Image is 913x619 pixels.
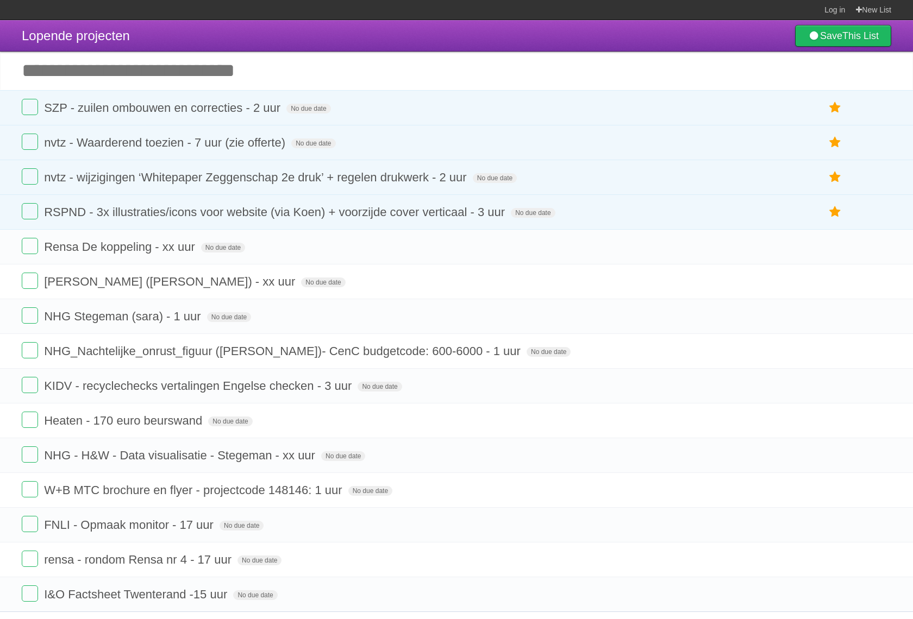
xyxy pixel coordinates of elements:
[22,134,38,150] label: Done
[22,516,38,532] label: Done
[44,344,523,358] span: NHG_Nachtelijke_onrust_figuur ([PERSON_NAME])- CenC budgetcode: 600-6000 - 1 uur
[321,451,365,461] span: No due date
[233,590,277,600] span: No due date
[22,307,38,324] label: Done
[291,138,335,148] span: No due date
[825,168,846,186] label: Star task
[44,240,198,254] span: Rensa De koppeling - xx uur
[44,414,205,427] span: Heaten - 170 euro beurswand
[44,449,318,462] span: NHG - H&W - Data visualisatie - Stegeman - xx uur
[527,347,571,357] span: No due date
[44,379,354,393] span: KIDV - recyclechecks vertalingen Engelse checken - 3 uur
[208,416,252,426] span: No due date
[358,382,402,391] span: No due date
[44,170,470,184] span: nvtz - wijzigingen ‘Whitepaper Zeggenschap 2e druk’ + regelen drukwerk - 2 uur
[825,99,846,117] label: Star task
[22,412,38,428] label: Done
[237,555,282,565] span: No due date
[348,486,392,496] span: No due date
[22,551,38,567] label: Done
[22,99,38,115] label: Done
[22,203,38,219] label: Done
[301,277,345,287] span: No due date
[22,28,130,43] span: Lopende projecten
[44,309,204,323] span: NHG Stegeman (sara) - 1 uur
[511,208,555,218] span: No due date
[286,104,330,113] span: No due date
[207,312,251,322] span: No due date
[22,168,38,185] label: Done
[473,173,517,183] span: No due date
[44,483,345,497] span: W+B MTC brochure en flyer - projectcode 148146: 1 uur
[22,446,38,463] label: Done
[22,342,38,358] label: Done
[44,205,508,219] span: RSPND - 3x illustraties/icons voor website (via Koen) + voorzijde cover verticaal - 3 uur
[825,134,846,151] label: Star task
[22,481,38,497] label: Done
[44,553,234,566] span: rensa - rondom Rensa nr 4 - 17 uur
[22,377,38,393] label: Done
[22,585,38,602] label: Done
[795,25,891,47] a: SaveThis List
[22,238,38,254] label: Done
[220,521,264,530] span: No due date
[44,588,230,601] span: I&O Factsheet Twenterand -15 uur
[842,30,879,41] b: This List
[44,101,283,115] span: SZP - zuilen ombouwen en correcties - 2 uur
[22,273,38,289] label: Done
[44,275,298,288] span: [PERSON_NAME] ([PERSON_NAME]) - xx uur
[825,203,846,221] label: Star task
[44,136,288,149] span: nvtz - Waarderend toezien - 7 uur (zie offerte)
[44,518,216,532] span: FNLI - Opmaak monitor - 17 uur
[201,243,245,252] span: No due date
